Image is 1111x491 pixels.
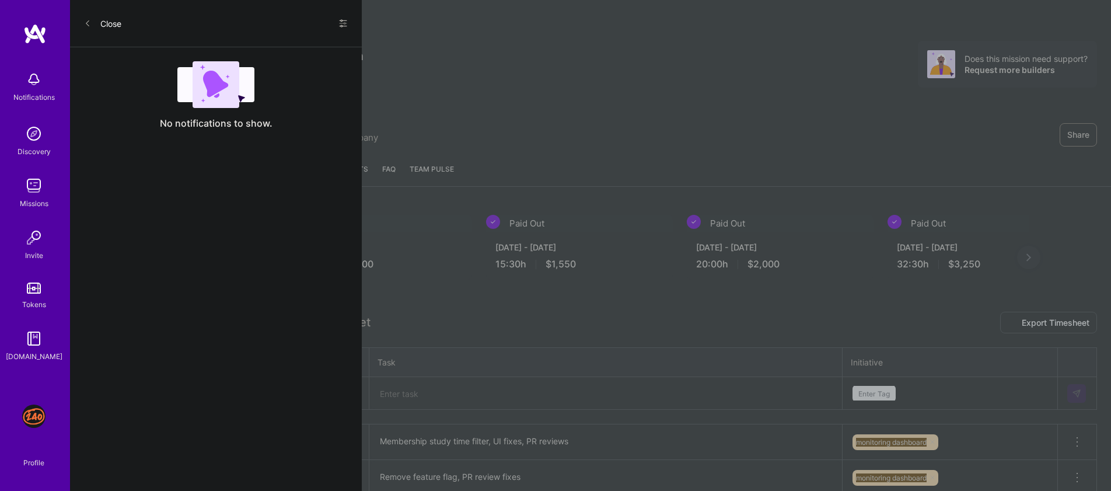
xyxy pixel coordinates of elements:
div: Profile [23,457,44,468]
img: discovery [22,122,46,145]
img: logo [23,23,47,44]
div: Tokens [22,298,46,311]
div: Notifications [13,91,55,103]
img: J: 240 Tutoring - Jobs Section Redesign [22,405,46,428]
button: Close [84,14,121,33]
img: tokens [27,283,41,294]
div: [DOMAIN_NAME] [6,350,62,363]
div: Discovery [18,145,51,158]
img: bell [22,68,46,91]
div: Invite [25,249,43,262]
div: Missions [20,197,48,210]
a: Profile [19,444,48,468]
img: guide book [22,327,46,350]
img: teamwork [22,174,46,197]
img: empty [177,61,254,108]
img: Invite [22,226,46,249]
span: No notifications to show. [160,117,272,130]
a: J: 240 Tutoring - Jobs Section Redesign [19,405,48,428]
